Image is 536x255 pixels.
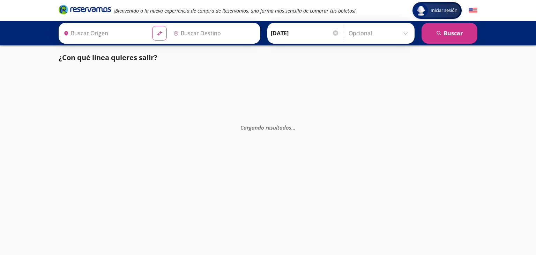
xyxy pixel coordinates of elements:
[422,23,477,44] button: Buscar
[59,4,111,17] a: Brand Logo
[469,6,477,15] button: English
[293,124,294,131] span: .
[271,24,339,42] input: Elegir Fecha
[240,124,296,131] em: Cargando resultados
[428,7,460,14] span: Iniciar sesión
[114,7,356,14] em: ¡Bienvenido a la nueva experiencia de compra de Reservamos, una forma más sencilla de comprar tus...
[61,24,147,42] input: Buscar Origen
[294,124,296,131] span: .
[59,4,111,15] i: Brand Logo
[291,124,293,131] span: .
[171,24,256,42] input: Buscar Destino
[59,52,157,63] p: ¿Con qué línea quieres salir?
[349,24,411,42] input: Opcional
